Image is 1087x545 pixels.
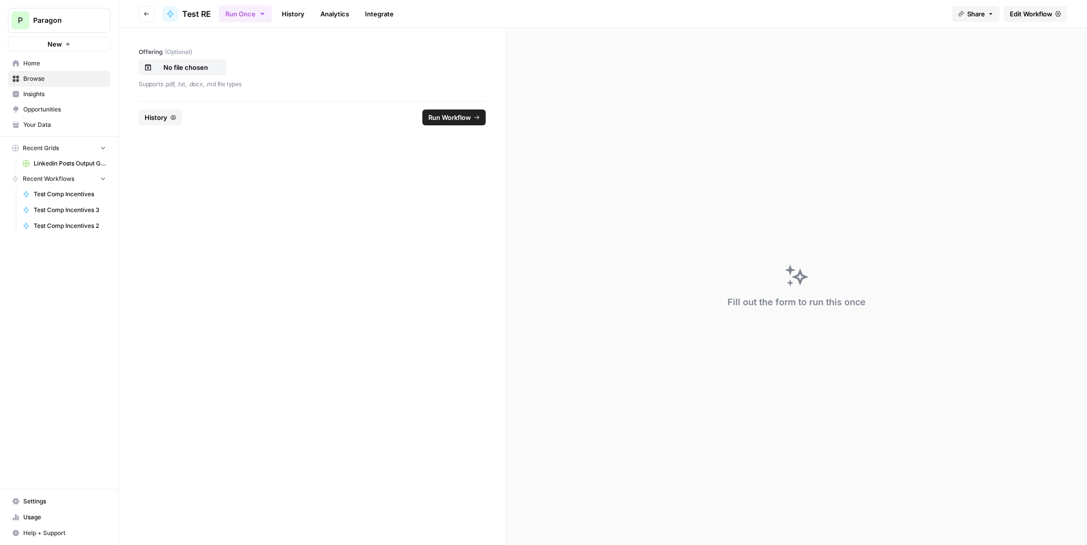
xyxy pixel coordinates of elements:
[8,117,110,133] a: Your Data
[165,48,192,56] span: (Optional)
[34,206,106,215] span: Test Comp Incentives 3
[18,186,110,202] a: Test Comp Incentives
[18,218,110,234] a: Test Comp Incentives 2
[276,6,311,22] a: History
[727,295,866,309] div: Fill out the form to run this once
[23,513,106,522] span: Usage
[154,62,217,72] p: No file chosen
[18,14,23,26] span: P
[8,102,110,117] a: Opportunities
[23,59,106,68] span: Home
[23,74,106,83] span: Browse
[48,39,62,49] span: New
[139,79,486,89] p: Supports .pdf, .txt, .docx, .md file types
[8,525,110,541] button: Help + Support
[23,174,74,183] span: Recent Workflows
[952,6,1000,22] button: Share
[139,109,182,125] button: History
[23,529,106,538] span: Help + Support
[314,6,355,22] a: Analytics
[8,171,110,186] button: Recent Workflows
[8,86,110,102] a: Insights
[162,6,211,22] a: Test RE
[8,55,110,71] a: Home
[33,15,93,25] span: Paragon
[8,71,110,87] a: Browse
[23,120,106,129] span: Your Data
[422,109,486,125] button: Run Workflow
[359,6,400,22] a: Integrate
[8,493,110,509] a: Settings
[219,5,272,22] button: Run Once
[139,59,227,75] button: No file chosen
[23,144,59,153] span: Recent Grids
[8,509,110,525] a: Usage
[34,221,106,230] span: Test Comp Incentives 2
[428,112,471,122] span: Run Workflow
[182,8,211,20] span: Test RE
[23,90,106,99] span: Insights
[1004,6,1067,22] a: Edit Workflow
[18,202,110,218] a: Test Comp Incentives 3
[34,190,106,199] span: Test Comp Incentives
[8,141,110,156] button: Recent Grids
[18,156,110,171] a: Linkedin Posts Output Grid
[139,48,486,56] label: Offering
[1010,9,1052,19] span: Edit Workflow
[23,105,106,114] span: Opportunities
[8,8,110,33] button: Workspace: Paragon
[967,9,985,19] span: Share
[34,159,106,168] span: Linkedin Posts Output Grid
[23,497,106,506] span: Settings
[145,112,167,122] span: History
[8,37,110,52] button: New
